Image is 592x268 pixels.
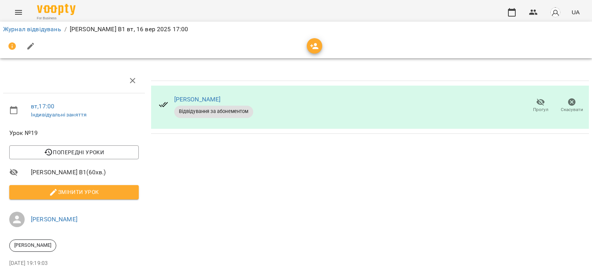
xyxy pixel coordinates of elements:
span: [PERSON_NAME] В1 ( 60 хв. ) [31,168,139,177]
a: Журнал відвідувань [3,25,61,33]
span: For Business [37,16,76,21]
div: [PERSON_NAME] [9,239,56,252]
img: Voopty Logo [37,4,76,15]
span: Попередні уроки [15,148,133,157]
span: [PERSON_NAME] [10,242,56,249]
button: Скасувати [556,95,587,116]
span: Змінити урок [15,187,133,197]
span: UA [572,8,580,16]
p: [PERSON_NAME] В1 вт, 16 вер 2025 17:00 [70,25,188,34]
a: [PERSON_NAME] [31,216,77,223]
button: UA [568,5,583,19]
a: вт , 17:00 [31,103,54,110]
button: Прогул [525,95,556,116]
p: [DATE] 19:19:03 [9,260,139,267]
img: avatar_s.png [550,7,561,18]
a: [PERSON_NAME] [174,96,221,103]
button: Попередні уроки [9,145,139,159]
a: Індивідуальні заняття [31,111,87,118]
button: Змінити урок [9,185,139,199]
span: Урок №19 [9,128,139,138]
span: Скасувати [561,106,583,113]
li: / [64,25,67,34]
nav: breadcrumb [3,25,589,34]
button: Menu [9,3,28,22]
span: Відвідування за абонементом [174,108,253,115]
span: Прогул [533,106,548,113]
